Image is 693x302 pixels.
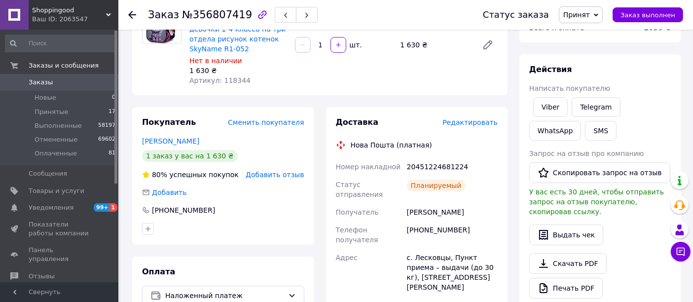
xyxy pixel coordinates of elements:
div: 1 630 ₴ [396,38,474,52]
div: [PHONE_NUMBER] [405,221,500,249]
span: Отзывы [29,272,55,281]
a: WhatsApp [529,121,581,141]
span: 0 [112,93,115,102]
span: 69602 [98,135,115,144]
span: У вас есть 30 дней, чтобы отправить запрос на отзыв покупателю, скопировав ссылку. [529,188,664,216]
button: Заказ выполнен [613,7,683,22]
span: Запрос на отзыв про компанию [529,150,644,157]
span: Всего к оплате [529,24,584,32]
span: Оплаченные [35,149,77,158]
div: Вернуться назад [128,10,136,20]
span: Получатель [336,208,379,216]
div: Планируемый [407,180,466,191]
a: [PERSON_NAME] [142,137,199,145]
button: Выдать чек [529,225,603,245]
div: Нова Пошта (платная) [348,140,435,150]
span: Артикул: 118344 [189,76,251,84]
span: Shoppingood [32,6,106,15]
div: 1 630 ₴ [189,66,287,75]
span: Написать покупателю [529,84,610,92]
span: Заказ [148,9,179,21]
span: Действия [529,65,572,74]
span: Оплата [142,267,175,276]
span: Выполненные [35,121,82,130]
span: Заказы и сообщения [29,61,99,70]
span: 81 [109,149,115,158]
a: Telegram [572,97,620,117]
span: Статус отправления [336,181,383,198]
span: 80% [152,171,167,179]
div: [PHONE_NUMBER] [151,205,216,215]
button: Чат с покупателем [671,242,691,262]
div: 1 заказ у вас на 1 630 ₴ [142,150,238,162]
button: SMS [585,121,617,141]
span: Заказ выполнен [620,11,675,19]
span: Добавить отзыв [246,171,304,179]
span: 99+ [94,203,110,212]
span: Редактировать [442,118,498,126]
a: Редактировать [478,35,498,55]
span: Нет в наличии [189,57,242,65]
a: Печать PDF [529,278,603,299]
a: Viber [533,97,568,117]
span: Адрес [336,254,358,262]
span: Панель управления [29,246,91,264]
div: с. Лесковцы, Пункт приема – выдачи (до 30 кг), [STREET_ADDRESS][PERSON_NAME] [405,249,500,296]
span: Отмененные [35,135,77,144]
span: 58197 [98,121,115,130]
span: Покупатель [142,117,196,127]
span: Доставка [336,117,379,127]
span: Показатели работы компании [29,220,91,238]
input: Поиск [5,35,116,52]
div: [PERSON_NAME] [405,203,500,221]
span: 1 [110,203,118,212]
span: Телефон получателя [336,226,378,244]
span: Уведомления [29,203,73,212]
button: Скопировать запрос на отзыв [529,162,670,183]
span: Сменить покупателя [228,118,304,126]
b: 1630 ₴ [644,24,671,32]
span: Новые [35,93,56,102]
a: Скачать PDF [529,253,607,274]
div: Ваш ID: 2063547 [32,15,118,24]
div: 20451224681224 [405,158,500,176]
a: Рюкзак школьный ортопедический для девочки 1-4 класса на три отдела рисунок котенок SkyName R1-052 [189,5,286,53]
div: Статус заказа [483,10,549,20]
span: Принятые [35,108,69,116]
span: №356807419 [182,9,252,21]
span: Сообщения [29,169,67,178]
span: Добавить [152,189,186,196]
span: 17 [109,108,115,116]
div: шт. [347,40,363,50]
span: Номер накладной [336,163,401,171]
span: Принят [563,11,590,19]
div: успешных покупок [142,170,239,180]
span: Наложенный платеж [165,290,284,301]
span: Товары и услуги [29,187,84,195]
span: Заказы [29,78,53,87]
